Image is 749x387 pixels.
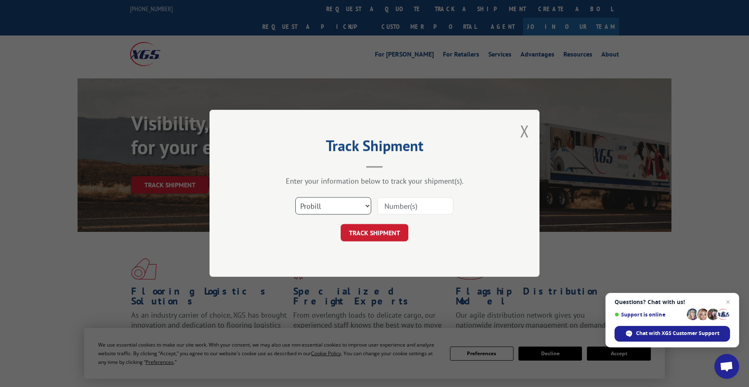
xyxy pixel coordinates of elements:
[636,330,719,337] span: Chat with XGS Customer Support
[723,297,733,307] span: Close chat
[615,326,730,342] div: Chat with XGS Customer Support
[251,177,498,186] div: Enter your information below to track your shipment(s).
[251,140,498,156] h2: Track Shipment
[377,198,453,215] input: Number(s)
[341,224,408,242] button: TRACK SHIPMENT
[615,311,684,318] span: Support is online
[615,299,730,305] span: Questions? Chat with us!
[714,354,739,379] div: Open chat
[520,120,529,142] button: Close modal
